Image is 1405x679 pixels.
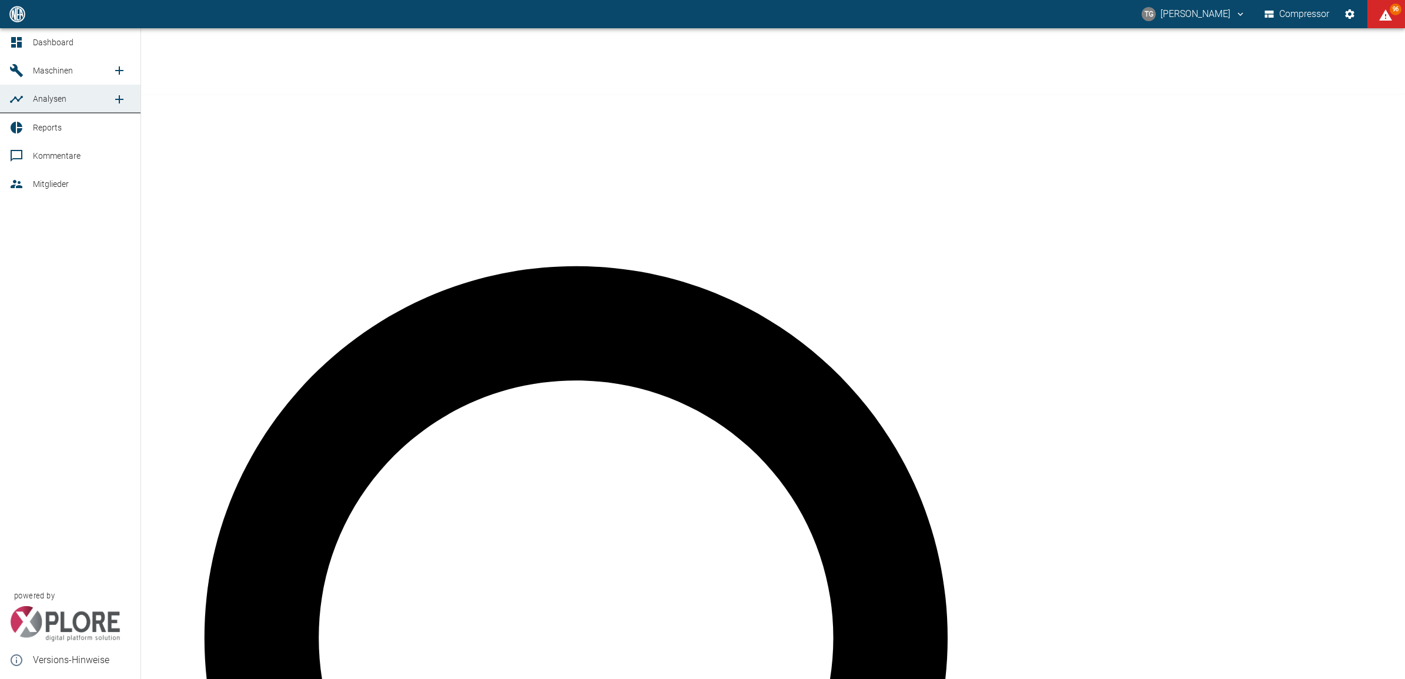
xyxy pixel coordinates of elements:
[33,151,81,160] span: Kommentare
[8,6,26,22] img: logo
[1140,4,1247,25] button: thomas.gregoir@neuman-esser.com
[9,606,121,641] img: Xplore Logo
[33,653,131,667] span: Versions-Hinweise
[33,66,73,75] span: Maschinen
[1339,4,1360,25] button: Einstellungen
[1262,4,1332,25] button: Compressor
[33,41,1405,69] h1: Analysen
[108,88,131,111] a: new /analyses/list/0
[108,59,131,82] a: new /machines
[33,94,66,103] span: Analysen
[14,590,55,601] span: powered by
[33,179,69,189] span: Mitglieder
[1142,7,1156,21] div: TG
[33,38,73,47] span: Dashboard
[33,123,62,132] span: Reports
[1390,4,1401,15] span: 96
